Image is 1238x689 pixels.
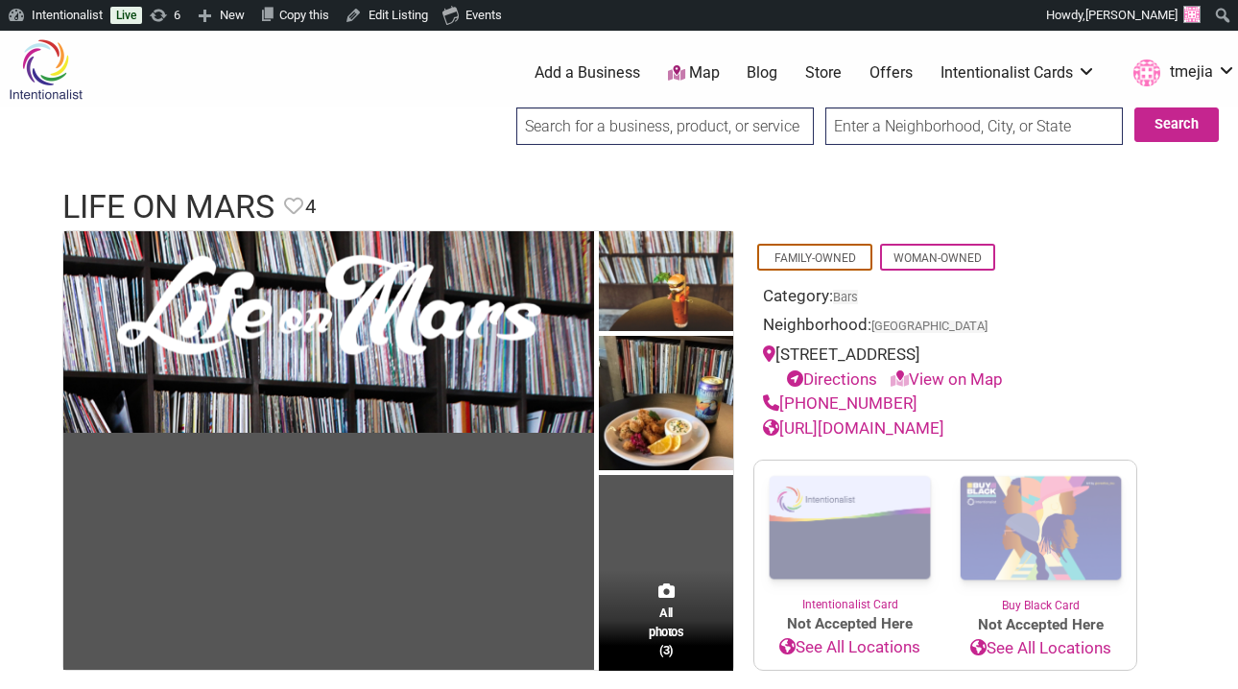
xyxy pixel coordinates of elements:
[940,62,1096,83] a: Intentionalist Cards
[945,614,1136,636] span: Not Accepted Here
[63,231,594,433] img: Life on Mars
[1200,651,1233,684] div: Scroll Back to Top
[1124,56,1236,90] a: tmejia
[284,197,303,216] i: Favorite
[62,184,274,230] h1: Life on Mars
[805,62,842,83] a: Store
[945,636,1136,661] a: See All Locations
[747,62,777,83] a: Blog
[871,321,988,333] span: [GEOGRAPHIC_DATA]
[763,393,917,413] a: [PHONE_NUMBER]
[763,418,944,438] a: [URL][DOMAIN_NAME]
[110,7,142,24] a: Live
[893,251,982,265] a: Woman-Owned
[763,313,1128,343] div: Neighborhood:
[599,336,733,475] img: Life on Mars
[825,107,1123,145] input: Enter a Neighborhood, City, or State
[305,192,316,222] span: 4
[535,62,640,83] a: Add a Business
[516,107,814,145] input: Search for a business, product, or service
[668,62,720,84] a: Map
[945,461,1136,597] img: Buy Black Card
[754,461,945,613] a: Intentionalist Card
[1085,8,1178,22] span: [PERSON_NAME]
[649,604,683,658] span: All photos (3)
[763,343,1128,392] div: [STREET_ADDRESS]
[945,461,1136,614] a: Buy Black Card
[774,251,856,265] a: Family-Owned
[754,635,945,660] a: See All Locations
[754,461,945,596] img: Intentionalist Card
[787,369,877,389] a: Directions
[763,284,1128,314] div: Category:
[891,369,1003,389] a: View on Map
[754,613,945,635] span: Not Accepted Here
[869,62,913,83] a: Offers
[1134,107,1219,142] button: Search
[599,231,733,337] img: Life on Mars
[833,290,858,304] a: Bars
